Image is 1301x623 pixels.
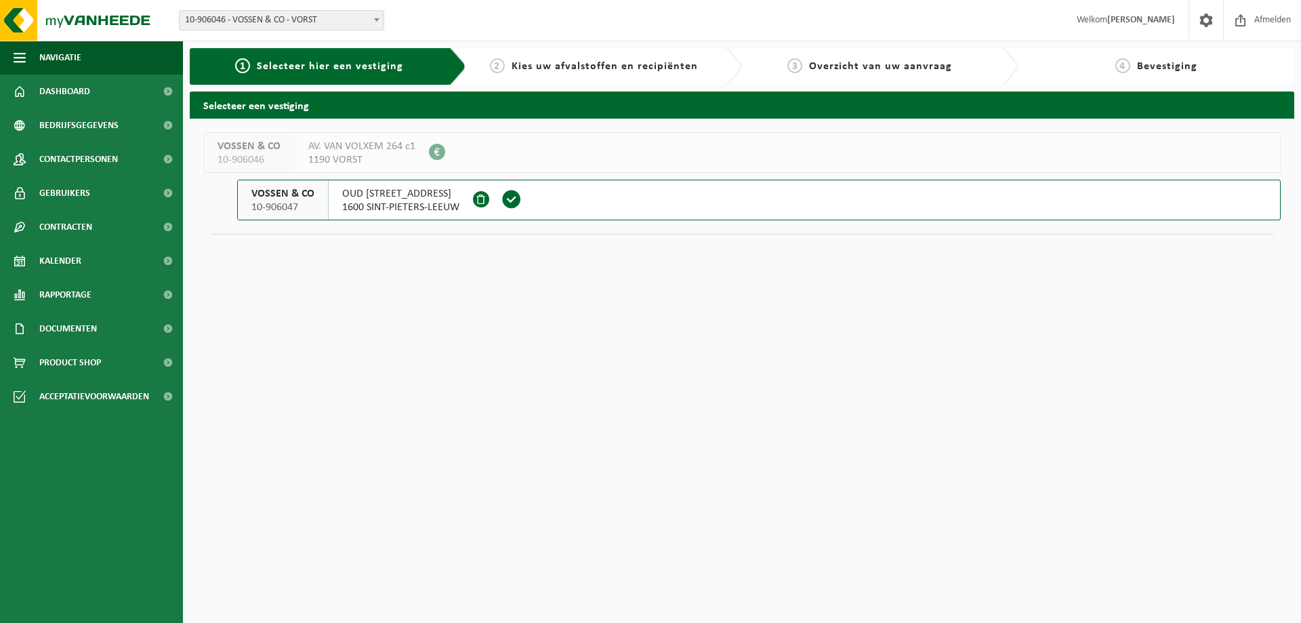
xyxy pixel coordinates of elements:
span: Dashboard [39,75,90,108]
span: Contactpersonen [39,142,118,176]
span: Gebruikers [39,176,90,210]
span: AV. VAN VOLXEM 264 c1 [308,140,415,153]
button: VOSSEN & CO 10-906047 OUD [STREET_ADDRESS]1600 SINT-PIETERS-LEEUW [237,180,1281,220]
span: Overzicht van uw aanvraag [809,61,952,72]
span: Navigatie [39,41,81,75]
span: 1190 VORST [308,153,415,167]
span: Selecteer hier een vestiging [257,61,403,72]
span: 10-906046 [218,153,281,167]
span: 2 [490,58,505,73]
span: 4 [1115,58,1130,73]
span: Product Shop [39,346,101,380]
span: Bedrijfsgegevens [39,108,119,142]
span: 10-906046 - VOSSEN & CO - VORST [179,10,384,31]
span: Rapportage [39,278,91,312]
span: Kalender [39,244,81,278]
span: Kies uw afvalstoffen en recipiënten [512,61,698,72]
span: OUD [STREET_ADDRESS] [342,187,459,201]
span: 10-906047 [251,201,314,214]
span: VOSSEN & CO [251,187,314,201]
span: 3 [787,58,802,73]
span: VOSSEN & CO [218,140,281,153]
span: Contracten [39,210,92,244]
span: Acceptatievoorwaarden [39,380,149,414]
span: 1 [235,58,250,73]
span: 1600 SINT-PIETERS-LEEUW [342,201,459,214]
span: Documenten [39,312,97,346]
span: Bevestiging [1137,61,1197,72]
strong: [PERSON_NAME] [1107,15,1175,25]
h2: Selecteer een vestiging [190,92,1294,118]
span: 10-906046 - VOSSEN & CO - VORST [180,11,384,30]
